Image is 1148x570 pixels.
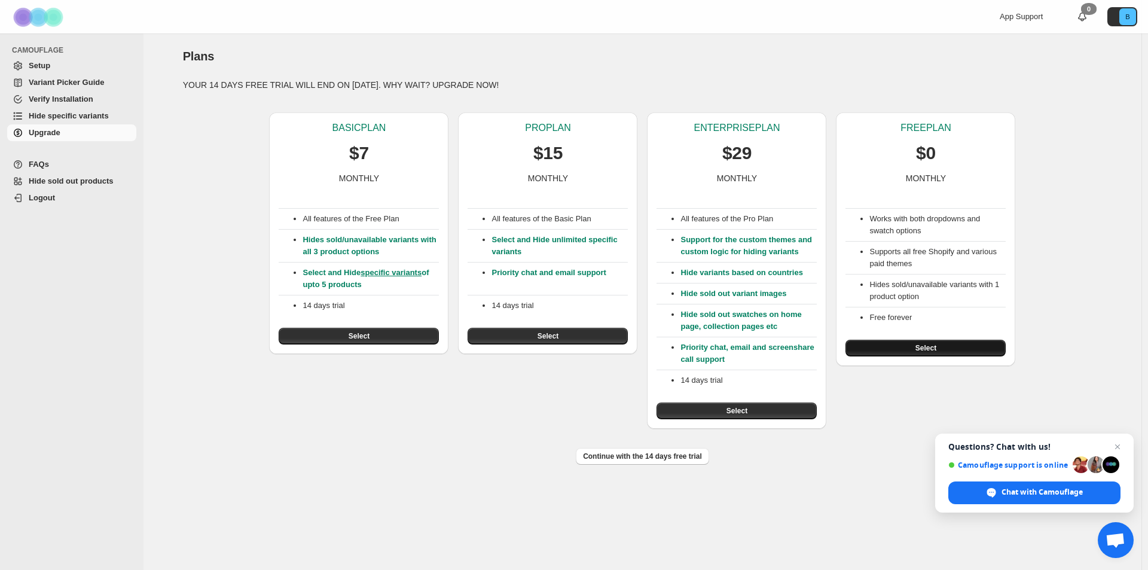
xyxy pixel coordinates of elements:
li: Free forever [869,312,1006,324]
a: Verify Installation [7,91,136,108]
text: B [1125,13,1129,20]
li: Works with both dropdowns and swatch options [869,213,1006,237]
span: Logout [29,193,55,202]
p: 14 days trial [680,374,817,386]
span: Setup [29,61,50,70]
span: Select [349,331,370,341]
a: Open chat [1098,522,1134,558]
p: MONTHLY [339,172,379,184]
div: 0 [1081,3,1097,15]
span: Questions? Chat with us! [948,442,1120,452]
button: Select [657,403,817,419]
span: FAQs [29,160,49,169]
p: Hide sold out swatches on home page, collection pages etc [680,309,817,333]
p: FREE PLAN [900,122,951,134]
li: Hides sold/unavailable variants with 1 product option [869,279,1006,303]
button: Select [279,328,439,345]
p: YOUR 14 DAYS FREE TRIAL WILL END ON [DATE]. WHY WAIT? UPGRADE NOW! [183,79,1103,91]
a: Upgrade [7,124,136,141]
button: Continue with the 14 days free trial [576,448,709,465]
img: Camouflage [10,1,69,33]
span: Hide sold out products [29,176,114,185]
p: All features of the Pro Plan [680,213,817,225]
p: $29 [722,141,752,165]
span: Avatar with initials B [1119,8,1136,25]
p: Priority chat, email and screenshare call support [680,342,817,365]
p: MONTHLY [528,172,568,184]
p: PRO PLAN [525,122,570,134]
p: Hide sold out variant images [680,288,817,300]
span: Select [726,406,747,416]
span: Hide specific variants [29,111,109,120]
p: 14 days trial [303,300,439,312]
p: Hide variants based on countries [680,267,817,279]
p: Select and Hide unlimited specific variants [491,234,628,258]
p: All features of the Free Plan [303,213,439,225]
a: Hide specific variants [7,108,136,124]
p: ENTERPRISE PLAN [694,122,780,134]
p: BASIC PLAN [332,122,386,134]
a: 0 [1076,11,1088,23]
span: Select [538,331,558,341]
span: Verify Installation [29,95,93,103]
span: Variant Picker Guide [29,78,104,87]
span: App Support [1000,12,1043,21]
p: Hides sold/unavailable variants with all 3 product options [303,234,439,258]
p: Priority chat and email support [491,267,628,291]
button: Select [845,340,1006,356]
a: Hide sold out products [7,173,136,190]
p: 14 days trial [491,300,628,312]
p: Select and Hide of upto 5 products [303,267,439,291]
span: Select [915,343,936,353]
span: Camouflage support is online [948,461,1068,470]
a: Variant Picker Guide [7,74,136,91]
a: Logout [7,190,136,206]
p: Support for the custom themes and custom logic for hiding variants [680,234,817,258]
button: Avatar with initials B [1107,7,1137,26]
span: Continue with the 14 days free trial [583,452,702,461]
p: $7 [349,141,369,165]
p: $0 [916,141,936,165]
p: MONTHLY [717,172,757,184]
span: Upgrade [29,128,60,137]
button: Select [468,328,628,345]
p: All features of the Basic Plan [491,213,628,225]
span: Chat with Camouflage [948,481,1120,504]
a: Setup [7,57,136,74]
span: CAMOUFLAGE [12,45,138,55]
li: Supports all free Shopify and various paid themes [869,246,1006,270]
a: specific variants [361,268,422,277]
span: Plans [183,50,214,63]
p: $15 [533,141,563,165]
span: Chat with Camouflage [1002,487,1083,498]
a: FAQs [7,156,136,173]
p: MONTHLY [906,172,946,184]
